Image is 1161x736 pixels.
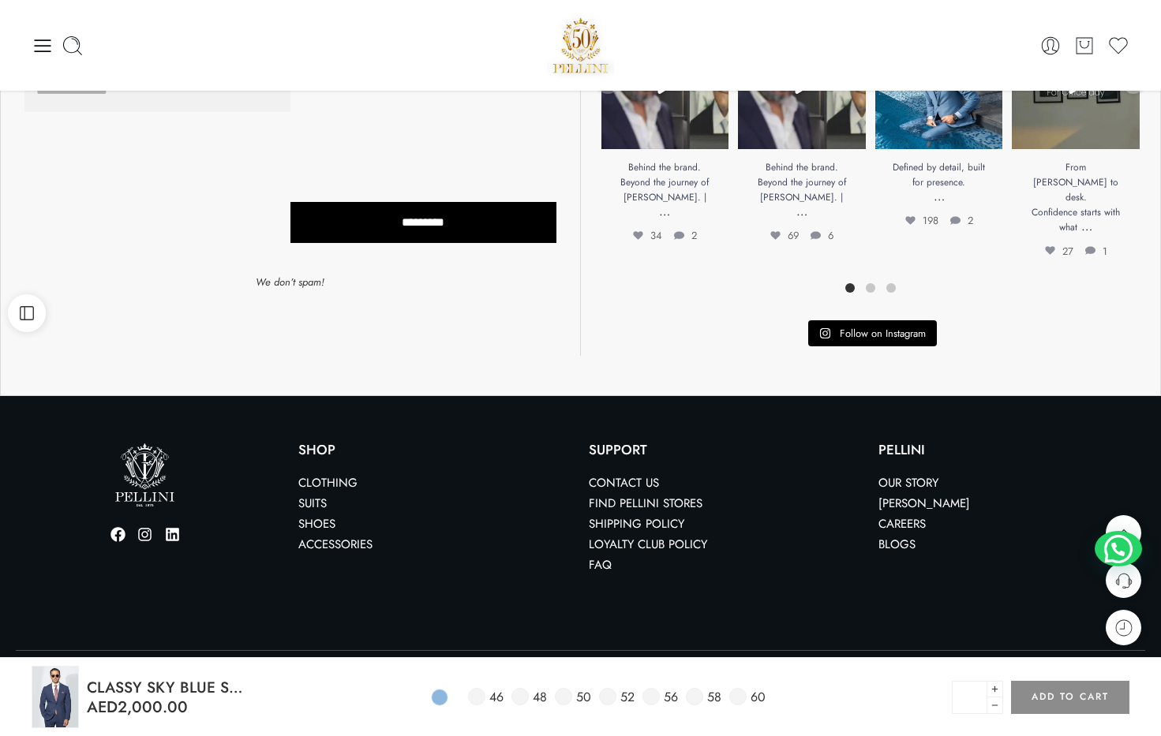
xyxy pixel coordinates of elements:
[796,202,807,220] a: …
[87,677,245,698] h3: CLASSY SKY BLUE SUIT
[878,443,1153,457] p: PELLINI
[758,160,846,204] span: Behind the brand. Beyond the journey of [PERSON_NAME]. |
[620,688,635,706] span: 52
[707,688,721,706] span: 58
[642,688,678,706] a: 56
[589,515,684,532] a: Shipping Policy
[589,536,707,553] a: Loyalty Club Policy
[729,688,766,706] a: 60
[751,688,766,706] span: 60
[298,536,373,553] a: Accessories
[659,202,670,220] a: …
[589,474,659,491] a: Contact us
[1032,160,1120,235] span: From [PERSON_NAME] to desk. Confidence starts with what
[819,327,831,339] svg: Instagram
[840,326,926,341] span: Follow on Instagram
[878,536,916,553] a: Blogs
[770,228,799,243] span: 69
[32,666,79,728] img: NN-scaled-1-113x150.webp
[893,160,985,189] span: Defined by detail, built for presence.
[24,70,290,112] input: Email Address *
[1085,244,1107,259] span: 1
[547,12,615,79] a: Pellini -
[599,688,635,706] a: 52
[468,688,504,706] a: 46
[664,688,678,706] span: 56
[298,443,573,457] p: Shop
[256,275,324,290] em: We don’t spam!
[489,688,504,706] span: 46
[547,12,615,79] img: Pellini
[298,515,335,532] a: Shoes
[905,213,938,228] span: 198
[576,688,591,706] span: 50
[808,320,937,347] a: Instagram Follow on Instagram
[952,681,987,714] input: Product quantity
[686,688,721,706] a: 58
[87,696,118,719] span: AED
[511,688,547,706] a: 48
[589,556,612,573] a: FAQ
[620,160,709,204] span: Behind the brand. Beyond the journey of [PERSON_NAME]. |
[1039,35,1062,57] a: Login / Register
[589,443,863,457] p: SUPPORT
[555,688,591,706] a: 50
[950,213,973,228] span: 2
[1011,681,1129,714] button: Add to cart
[87,696,188,719] bdi: 2,000.00
[298,495,327,512] a: Suits
[1073,35,1095,57] a: Cart
[811,228,833,243] span: 6
[1081,217,1092,235] a: …
[633,228,662,243] span: 34
[674,228,697,243] span: 2
[878,515,926,532] a: Careers
[589,495,702,512] a: Find Pellini Stores
[878,474,938,491] a: Our Story
[533,688,547,706] span: 48
[878,495,970,512] a: [PERSON_NAME]
[1107,35,1129,57] a: Wishlist
[1045,244,1073,259] span: 27
[290,70,420,184] iframe: reCAPTCHA
[298,474,358,491] a: Clothing
[934,187,945,205] a: …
